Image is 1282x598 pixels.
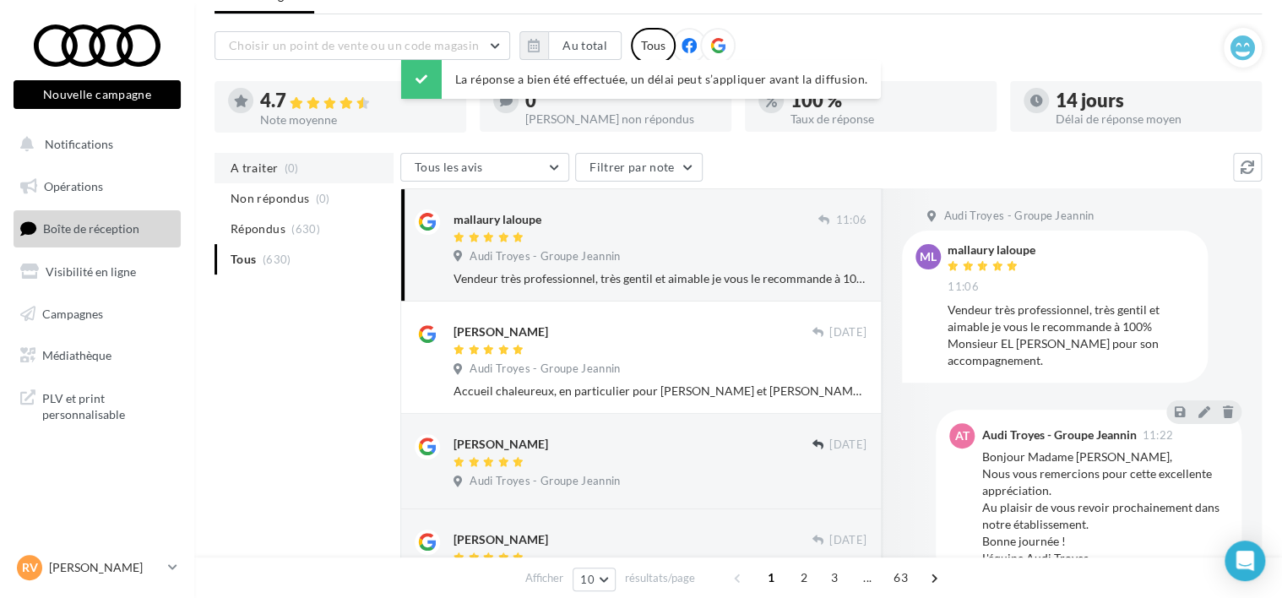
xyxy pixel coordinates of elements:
span: PLV et print personnalisable [42,387,174,423]
button: Au total [548,31,622,60]
span: [DATE] [829,325,866,340]
div: Accueil chaleureux, en particulier pour [PERSON_NAME] et [PERSON_NAME]. Merci à eux 😊 [454,383,866,400]
span: A traiter [231,160,278,177]
span: 11:22 [1142,430,1173,441]
span: 11:06 [835,213,866,228]
span: 63 [887,564,915,591]
div: mallaury laloupe [948,244,1035,256]
a: Boîte de réception [10,210,184,247]
span: Répondus [231,220,285,237]
div: Délai de réponse moyen [1056,113,1248,125]
div: 4.7 [260,91,453,111]
span: 3 [821,564,848,591]
span: [DATE] [829,533,866,548]
span: Médiathèque [42,348,111,362]
div: Audi Troyes - Groupe Jeannin [981,429,1136,441]
div: Taux de réponse [790,113,983,125]
span: 1 [758,564,785,591]
span: ... [854,564,881,591]
button: Au total [519,31,622,60]
span: résultats/page [625,570,695,586]
span: 10 [580,573,595,586]
span: Campagnes [42,306,103,320]
button: 10 [573,568,616,591]
span: Audi Troyes - Groupe Jeannin [470,249,620,264]
span: Visibilité en ligne [46,264,136,279]
span: AT [955,427,970,444]
p: [PERSON_NAME] [49,559,161,576]
span: Tous les avis [415,160,483,174]
span: Afficher [525,570,563,586]
button: Filtrer par note [575,153,703,182]
span: RV [22,559,38,576]
span: ml [920,248,937,265]
button: Notifications [10,127,177,162]
div: [PERSON_NAME] [454,323,548,340]
button: Choisir un point de vente ou un code magasin [215,31,510,60]
div: 0 [525,91,718,110]
span: Boîte de réception [43,221,139,236]
button: Tous les avis [400,153,569,182]
div: [PERSON_NAME] [454,531,548,548]
div: [PERSON_NAME] non répondus [525,113,718,125]
div: [PERSON_NAME] [454,436,548,453]
span: Non répondus [231,190,309,207]
a: RV [PERSON_NAME] [14,552,181,584]
div: Open Intercom Messenger [1225,541,1265,581]
span: Audi Troyes - Groupe Jeannin [943,209,1094,224]
button: Nouvelle campagne [14,80,181,109]
div: mallaury laloupe [454,211,541,228]
span: Opérations [44,179,103,193]
div: Vendeur très professionnel, très gentil et aimable je vous le recommande à 100% Monsieur EL [PERS... [948,302,1194,369]
span: Audi Troyes - Groupe Jeannin [470,362,620,377]
div: 14 jours [1056,91,1248,110]
a: Opérations [10,169,184,204]
div: Note moyenne [260,114,453,126]
span: (0) [316,192,330,205]
span: Choisir un point de vente ou un code magasin [229,38,479,52]
span: (630) [291,222,320,236]
span: Notifications [45,137,113,151]
div: La réponse a bien été effectuée, un délai peut s’appliquer avant la diffusion. [401,60,881,99]
a: Campagnes [10,296,184,332]
a: Visibilité en ligne [10,254,184,290]
a: Médiathèque [10,338,184,373]
div: Bonjour Madame [PERSON_NAME], Nous vous remercions pour cette excellente appréciation. Au plaisir... [981,448,1228,567]
div: Vendeur très professionnel, très gentil et aimable je vous le recommande à 100% Monsieur EL [PERS... [454,270,866,287]
span: Audi Troyes - Groupe Jeannin [470,474,620,489]
div: 100 % [790,91,983,110]
span: (0) [285,161,299,175]
span: 2 [790,564,818,591]
div: Tous [631,28,676,63]
span: 11:06 [948,280,979,295]
span: [DATE] [829,438,866,453]
a: PLV et print personnalisable [10,380,184,430]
